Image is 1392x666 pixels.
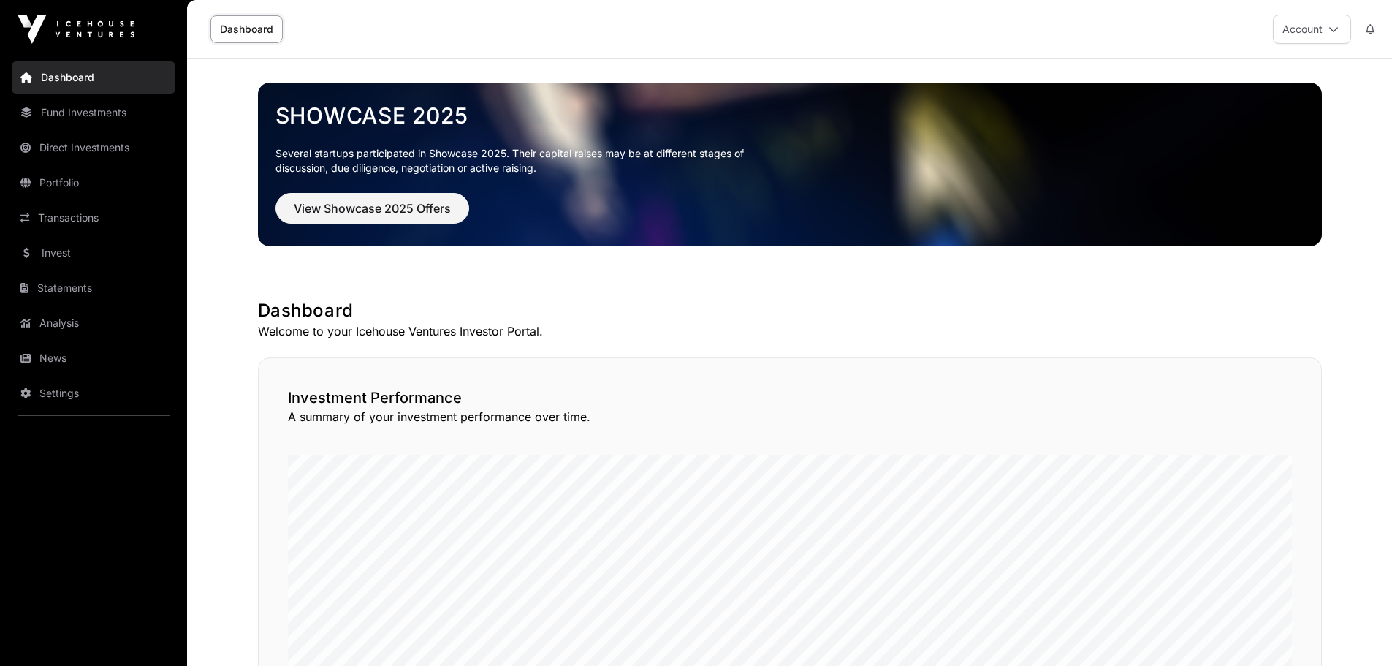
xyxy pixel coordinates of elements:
button: Account [1273,15,1351,44]
a: View Showcase 2025 Offers [275,208,469,222]
a: Invest [12,237,175,269]
a: Analysis [12,307,175,339]
a: Portfolio [12,167,175,199]
a: Dashboard [12,61,175,94]
button: View Showcase 2025 Offers [275,193,469,224]
span: View Showcase 2025 Offers [294,200,451,217]
a: Dashboard [210,15,283,43]
a: News [12,342,175,374]
h1: Dashboard [258,299,1322,322]
img: Showcase 2025 [258,83,1322,246]
h2: Investment Performance [288,387,1292,408]
a: Transactions [12,202,175,234]
a: Fund Investments [12,97,175,129]
a: Statements [12,272,175,304]
a: Direct Investments [12,132,175,164]
p: Welcome to your Icehouse Ventures Investor Portal. [258,322,1322,340]
p: Several startups participated in Showcase 2025. Their capital raises may be at different stages o... [275,146,767,175]
a: Settings [12,377,175,409]
img: Icehouse Ventures Logo [18,15,134,44]
p: A summary of your investment performance over time. [288,408,1292,425]
a: Showcase 2025 [275,102,1304,129]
